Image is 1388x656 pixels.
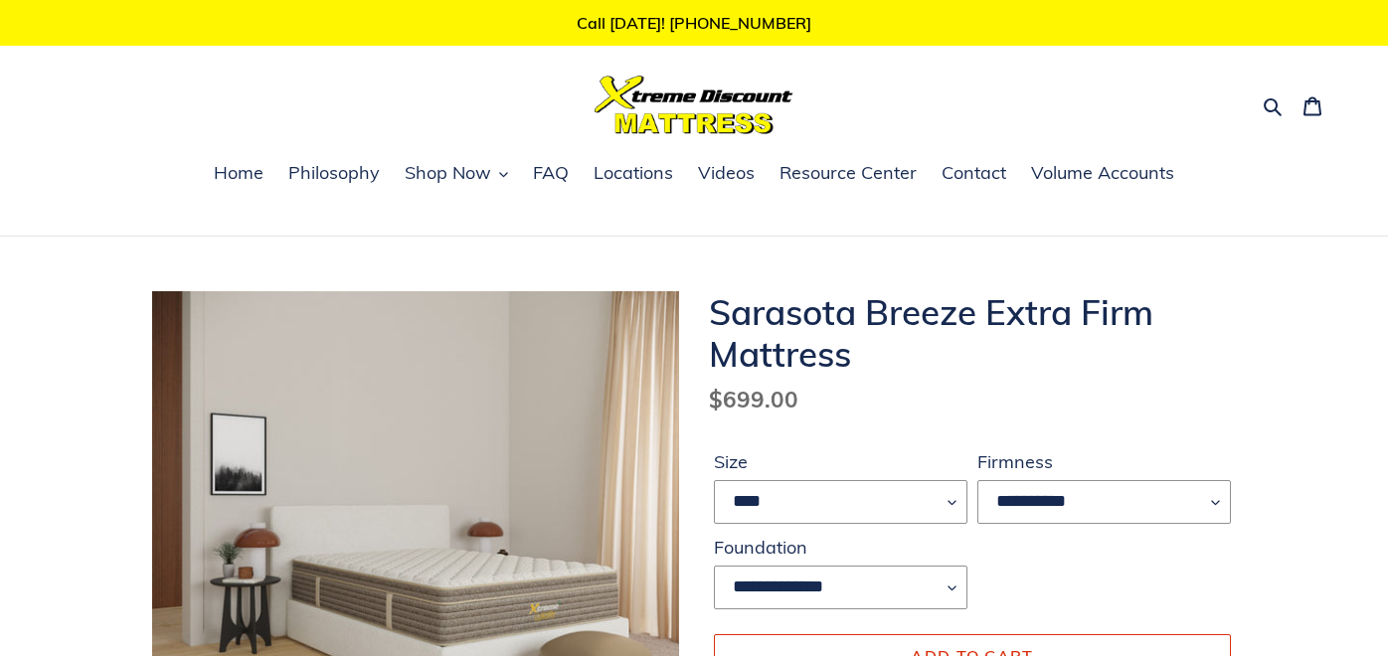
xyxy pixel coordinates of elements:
a: Contact [932,159,1016,189]
h1: Sarasota Breeze Extra Firm Mattress [709,291,1236,375]
span: $699.00 [709,385,798,413]
a: Locations [584,159,683,189]
span: Resource Center [780,161,917,185]
a: Resource Center [770,159,927,189]
label: Foundation [714,534,967,561]
a: FAQ [523,159,579,189]
span: Volume Accounts [1031,161,1174,185]
span: Videos [698,161,755,185]
span: FAQ [533,161,569,185]
span: Shop Now [405,161,491,185]
a: Videos [688,159,765,189]
span: Philosophy [288,161,380,185]
label: Firmness [977,448,1231,475]
img: Xtreme Discount Mattress [595,76,793,134]
a: Philosophy [278,159,390,189]
a: Home [204,159,273,189]
button: Shop Now [395,159,518,189]
span: Locations [594,161,673,185]
span: Contact [942,161,1006,185]
label: Size [714,448,967,475]
a: Volume Accounts [1021,159,1184,189]
span: Home [214,161,263,185]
